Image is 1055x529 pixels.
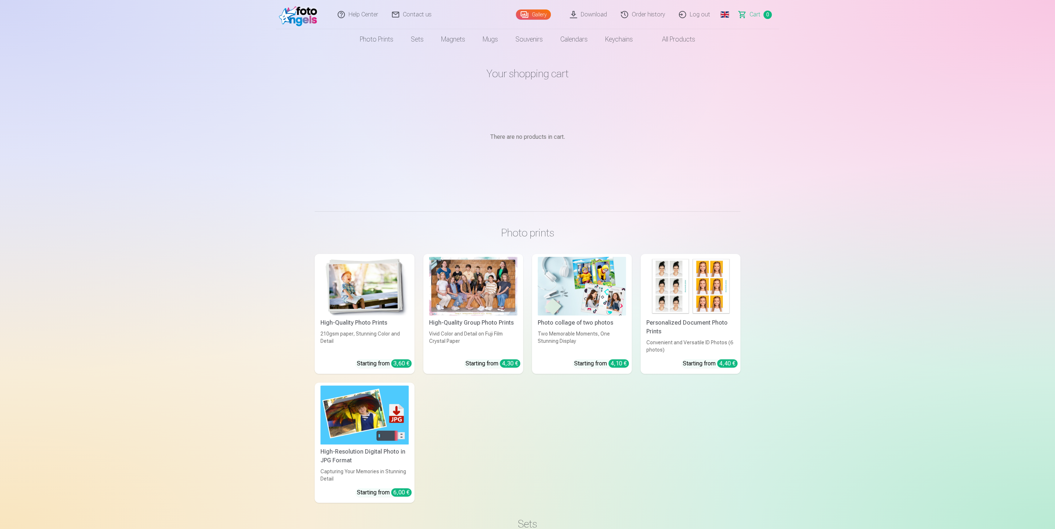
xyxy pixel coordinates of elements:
[357,488,412,497] div: Starting from
[763,11,772,19] span: 0
[646,257,735,316] img: Personalized Document Photo Prints
[507,29,552,50] a: Souvenirs
[750,10,760,19] span: Сart
[535,330,629,353] div: Two Memorable Moments, One Stunning Display
[426,318,520,327] div: High-Quality Group Photo Prints
[717,359,737,368] div: 4,40 €
[315,67,740,80] h1: Your shopping cart
[683,359,737,368] div: Starting from
[516,9,551,20] a: Gallery
[357,359,412,368] div: Starting from
[466,359,520,368] div: Starting from
[535,318,629,327] div: Photo collage of two photos
[320,385,409,444] img: High-Resolution Digital Photo in JPG Format
[532,254,632,374] a: Photo collage of two photosPhoto collage of two photosTwo Memorable Moments, One Stunning Display...
[318,318,412,327] div: High-Quality Photo Prints
[318,447,412,465] div: High-Resolution Digital Photo in JPG Format
[318,468,412,482] div: Capturing Your Memories in Stunning Detail
[500,359,520,368] div: 4,30 €
[315,133,740,141] p: There are no products in cart.
[538,257,626,316] img: Photo collage of two photos
[351,29,402,50] a: Photo prints
[642,29,704,50] a: All products
[318,330,412,353] div: 210gsm paper, Stunning Color and Detail
[574,359,629,368] div: Starting from
[426,330,520,353] div: Vivid Color and Detail on Fuji Film Crystal Paper
[432,29,474,50] a: Magnets
[315,254,414,374] a: High-Quality Photo PrintsHigh-Quality Photo Prints210gsm paper, Stunning Color and DetailStarting...
[402,29,432,50] a: Sets
[608,359,629,368] div: 4,10 €
[641,254,740,374] a: Personalized Document Photo PrintsPersonalized Document Photo PrintsConvenient and Versatile ID P...
[474,29,507,50] a: Mugs
[552,29,596,50] a: Calendars
[320,257,409,316] img: High-Quality Photo Prints
[596,29,642,50] a: Keychains
[279,3,321,26] img: /fa1
[391,488,412,497] div: 6,00 €
[315,383,414,502] a: High-Resolution Digital Photo in JPG FormatHigh-Resolution Digital Photo in JPG FormatCapturing Y...
[423,254,523,374] a: High-Quality Group Photo PrintsVivid Color and Detail on Fuji Film Crystal PaperStarting from 4,30 €
[643,318,737,336] div: Personalized Document Photo Prints
[320,226,735,239] h3: Photo prints
[643,339,737,353] div: Convenient and Versatile ID Photos (6 photos)
[391,359,412,368] div: 3,60 €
